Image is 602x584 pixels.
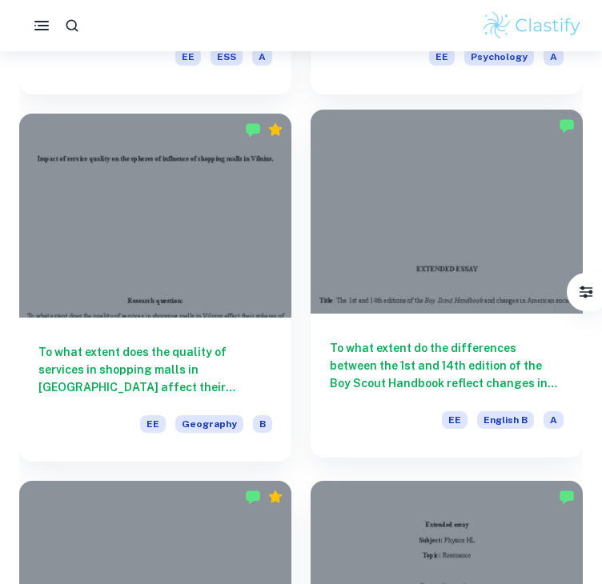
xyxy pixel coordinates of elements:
img: Marked [245,489,261,505]
h6: To what extent do the differences between the 1st and 14th edition of the Boy Scout Handbook refl... [330,339,564,392]
div: Premium [267,122,283,138]
a: To what extent do the differences between the 1st and 14th edition of the Boy Scout Handbook refl... [311,114,583,462]
button: Filter [570,276,602,308]
span: EE [429,48,455,66]
span: Psychology [464,48,534,66]
span: EE [442,411,468,429]
span: EE [175,48,201,66]
h6: To what extent does the quality of services in shopping malls in [GEOGRAPHIC_DATA] affect their s... [38,343,272,396]
span: A [544,48,564,66]
span: A [252,48,272,66]
img: Clastify logo [481,10,583,42]
span: English B [477,411,534,429]
span: ESS [211,48,243,66]
span: EE [140,415,166,433]
span: A [544,411,564,429]
span: Geography [175,415,243,433]
img: Marked [559,118,575,134]
span: B [253,415,272,433]
a: To what extent does the quality of services in shopping malls in [GEOGRAPHIC_DATA] affect their s... [19,114,291,462]
img: Marked [245,122,261,138]
img: Marked [559,489,575,505]
div: Premium [267,489,283,505]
